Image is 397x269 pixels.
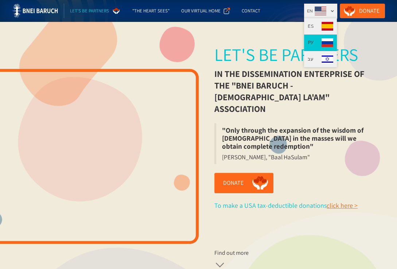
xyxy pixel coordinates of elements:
[307,7,313,15] div: EN
[127,4,175,18] a: "The Heart Sees"
[340,4,385,18] a: Donate
[214,202,358,209] div: To make a USA tax-deductible donations
[308,39,313,46] div: РУ
[308,23,313,30] div: ES
[175,4,236,18] a: Our Virtual Home
[304,4,337,18] div: EN
[214,249,249,257] div: Find out more
[304,51,337,67] a: עב
[304,35,337,51] a: РУ
[214,249,358,268] a: Find out more
[214,173,273,193] a: Donate
[214,153,316,164] blockquote: [PERSON_NAME], "Baal HaSulam"
[304,18,337,35] a: ES
[327,201,358,210] a: click here >
[132,7,170,15] div: "The Heart Sees"
[214,123,381,153] blockquote: "Only through the expansion of the wisdom of [DEMOGRAPHIC_DATA] in the masses will we obtain comp...
[181,7,221,15] div: Our Virtual Home
[236,4,266,18] a: Contact
[304,18,337,67] nav: EN
[214,44,358,65] div: Let's be partners
[70,7,109,15] div: Let's be partners
[308,55,313,63] div: עב
[242,7,260,15] div: Contact
[64,4,127,18] a: Let's be partners
[214,68,381,114] div: in the dissemination enterprise of the "Bnei Baruch - [DEMOGRAPHIC_DATA] La'am" association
